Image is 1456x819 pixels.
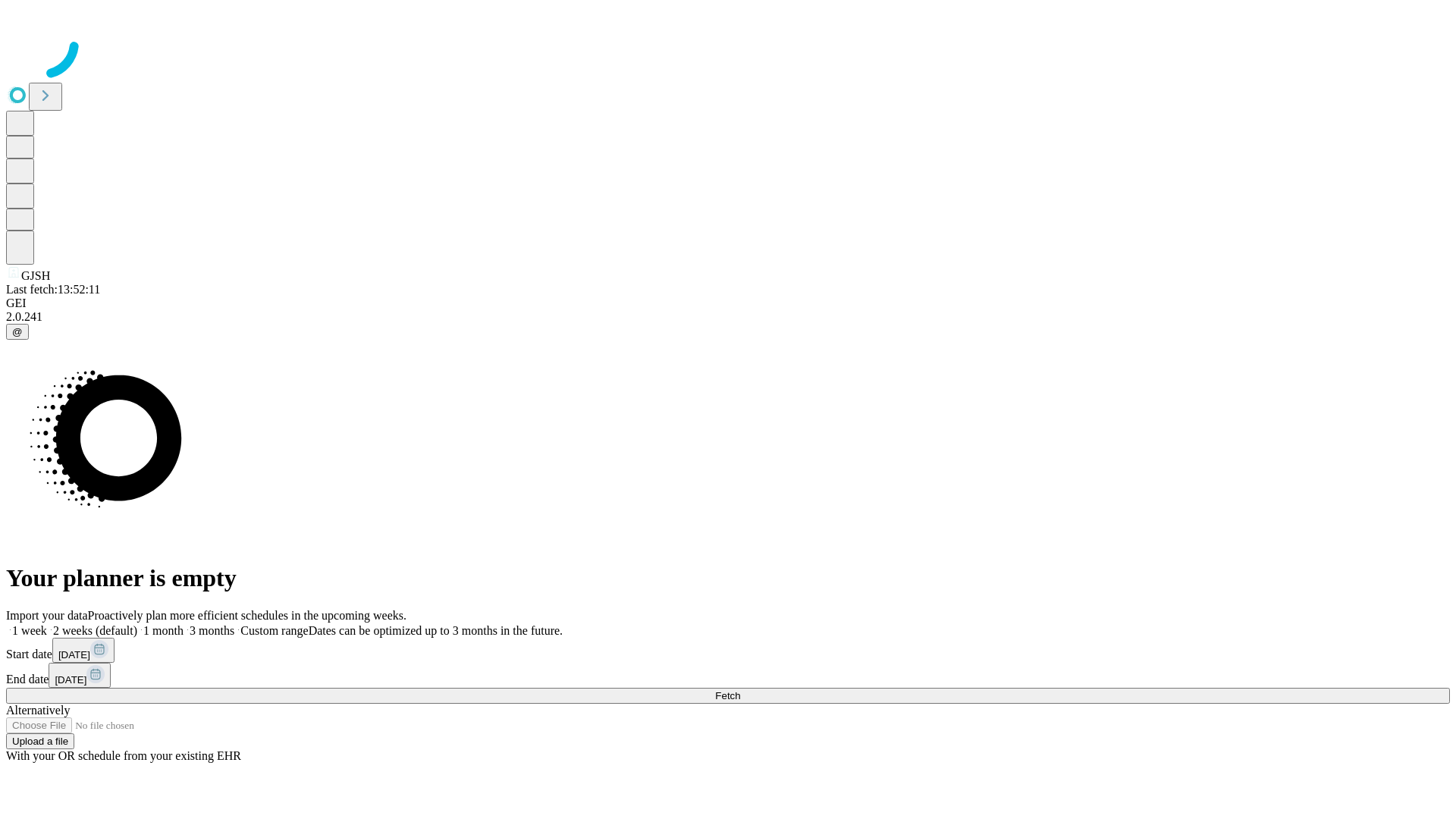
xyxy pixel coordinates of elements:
[240,624,308,637] span: Custom range
[6,638,1450,663] div: Start date
[190,624,234,637] span: 3 months
[309,624,563,637] span: Dates can be optimized up to 3 months in the future.
[6,733,74,749] button: Upload a file
[49,663,111,688] button: [DATE]
[6,704,70,717] span: Alternatively
[21,269,50,282] span: GJSH
[715,690,740,701] span: Fetch
[6,324,29,340] button: @
[52,638,115,663] button: [DATE]
[6,283,100,296] span: Last fetch: 13:52:11
[6,749,241,762] span: With your OR schedule from your existing EHR
[55,674,86,686] span: [DATE]
[12,624,47,637] span: 1 week
[6,564,1450,592] h1: Your planner is empty
[6,310,1450,324] div: 2.0.241
[88,609,406,622] span: Proactively plan more efficient schedules in the upcoming weeks.
[12,326,23,337] span: @
[6,688,1450,704] button: Fetch
[53,624,137,637] span: 2 weeks (default)
[6,297,1450,310] div: GEI
[6,609,88,622] span: Import your data
[6,663,1450,688] div: End date
[58,649,90,661] span: [DATE]
[143,624,184,637] span: 1 month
